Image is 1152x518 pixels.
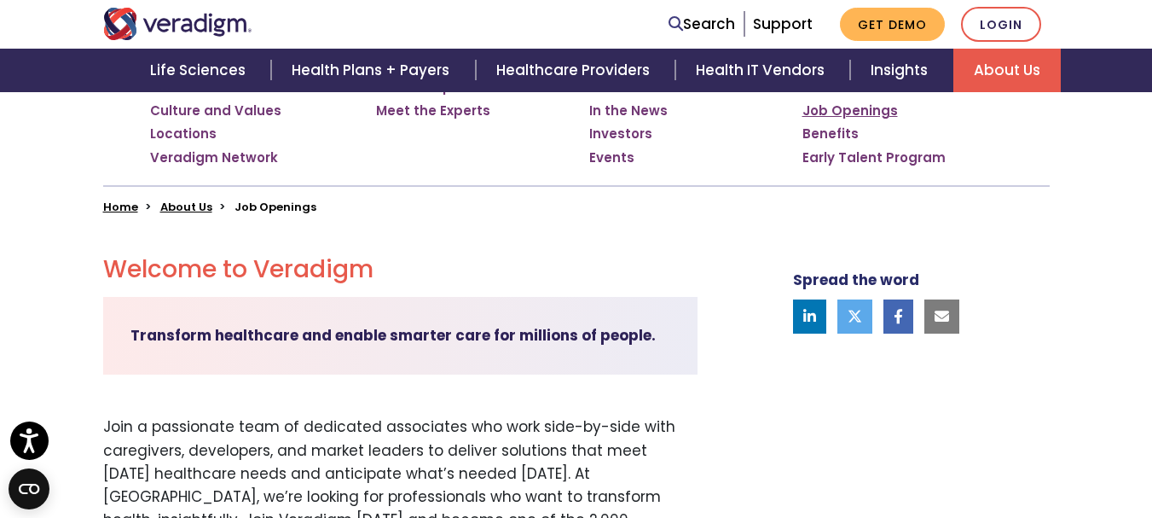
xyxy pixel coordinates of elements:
[961,7,1041,42] a: Login
[476,49,675,92] a: Healthcare Providers
[802,149,946,166] a: Early Talent Program
[953,49,1061,92] a: About Us
[376,102,490,119] a: Meet the Experts
[675,49,850,92] a: Health IT Vendors
[753,14,813,34] a: Support
[160,199,212,215] a: About Us
[103,255,698,284] h2: Welcome to Veradigm
[589,79,692,96] a: Press Releases
[150,125,217,143] a: Locations
[130,49,271,92] a: Life Sciences
[103,8,252,40] img: Veradigm logo
[9,469,49,509] button: Open CMP widget
[150,149,278,166] a: Veradigm Network
[589,102,668,119] a: In the News
[589,125,652,143] a: Investors
[130,325,656,346] strong: Transform healthcare and enable smarter care for millions of people.
[850,49,953,92] a: Insights
[669,13,735,36] a: Search
[103,199,138,215] a: Home
[793,270,919,290] strong: Spread the word
[802,102,898,119] a: Job Openings
[802,125,859,143] a: Benefits
[589,149,634,166] a: Events
[376,79,452,96] a: Leadership
[802,79,902,96] a: Join Our Team
[271,49,475,92] a: Health Plans + Payers
[840,8,945,41] a: Get Demo
[150,79,231,96] a: Who We Are
[150,102,281,119] a: Culture and Values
